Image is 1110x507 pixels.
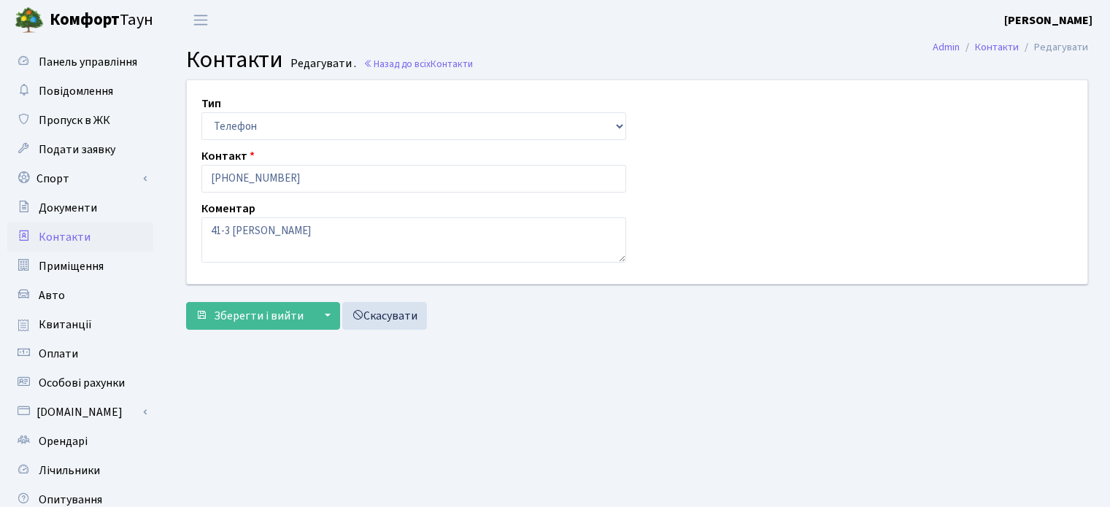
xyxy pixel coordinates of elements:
span: Квитанції [39,317,92,333]
a: Admin [933,39,960,55]
span: Панель управління [39,54,137,70]
b: Комфорт [50,8,120,31]
a: Особові рахунки [7,368,153,398]
li: Редагувати [1019,39,1088,55]
nav: breadcrumb [911,32,1110,63]
a: Спорт [7,164,153,193]
a: Документи [7,193,153,222]
span: Документи [39,200,97,216]
label: Коментар [201,200,255,217]
span: Контакти [186,43,283,77]
a: [DOMAIN_NAME] [7,398,153,427]
span: Орендарі [39,433,88,449]
span: Контакти [39,229,90,245]
label: Контакт [201,147,255,165]
span: Таун [50,8,153,33]
button: Переключити навігацію [182,8,219,32]
span: Лічильники [39,463,100,479]
a: Пропуск в ЖК [7,106,153,135]
img: logo.png [15,6,44,35]
span: Особові рахунки [39,375,125,391]
span: Приміщення [39,258,104,274]
a: Квитанції [7,310,153,339]
button: Зберегти і вийти [186,302,313,330]
small: Редагувати . [288,57,356,71]
a: Оплати [7,339,153,368]
a: Подати заявку [7,135,153,164]
a: Лічильники [7,456,153,485]
textarea: 41-3 [PERSON_NAME] [201,217,626,263]
span: Оплати [39,346,78,362]
b: [PERSON_NAME] [1004,12,1092,28]
a: Контакти [975,39,1019,55]
a: Скасувати [342,302,427,330]
span: Подати заявку [39,142,115,158]
label: Тип [201,95,221,112]
a: Приміщення [7,252,153,281]
span: Зберегти і вийти [214,308,304,324]
a: [PERSON_NAME] [1004,12,1092,29]
a: Назад до всіхКонтакти [363,57,473,71]
a: Повідомлення [7,77,153,106]
a: Контакти [7,222,153,252]
a: Авто [7,281,153,310]
span: Контакти [431,57,473,71]
a: Панель управління [7,47,153,77]
span: Пропуск в ЖК [39,112,110,128]
span: Авто [39,287,65,303]
span: Повідомлення [39,83,113,99]
a: Орендарі [7,427,153,456]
